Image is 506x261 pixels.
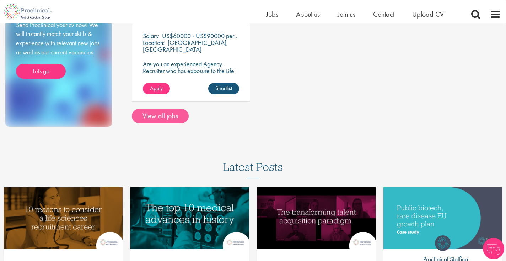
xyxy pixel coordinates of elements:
[143,32,159,40] span: Salary
[383,187,502,249] img: Public biotech, rare disease EU growth plan thumbnail
[162,32,252,40] p: US$60000 - US$90000 per annum
[16,64,66,79] a: Lets go
[130,187,249,249] img: Top 10 medical advances in history
[435,235,451,251] img: Proclinical Staffing
[373,10,394,19] a: Contact
[143,38,228,53] p: [GEOGRAPHIC_DATA], [GEOGRAPHIC_DATA]
[4,187,123,250] a: Link to a post
[143,38,165,47] span: Location:
[132,109,189,123] a: View all jobs
[143,83,170,94] a: Apply
[296,10,320,19] a: About us
[257,187,376,250] a: Link to a post
[223,161,283,178] h3: Latest Posts
[257,187,376,249] img: Proclinical host LEAP TA Life Sciences panel discussion about the transforming talent acquisition...
[150,84,163,92] span: Apply
[412,10,444,19] a: Upload CV
[383,187,502,250] a: Link to a post
[143,61,239,88] p: Are you an experienced Agency Recruiter who has exposure to the Life Sciences market and looking ...
[338,10,355,19] a: Join us
[130,187,249,250] a: Link to a post
[266,10,278,19] a: Jobs
[483,238,504,259] img: Chatbot
[4,187,123,249] img: 10 reasons to consider a life sciences recruitment career | Recruitment consultant on the phone
[16,20,101,79] div: Send Proclinical your cv now! We will instantly match your skills & experience with relevant new ...
[208,83,239,94] a: Shortlist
